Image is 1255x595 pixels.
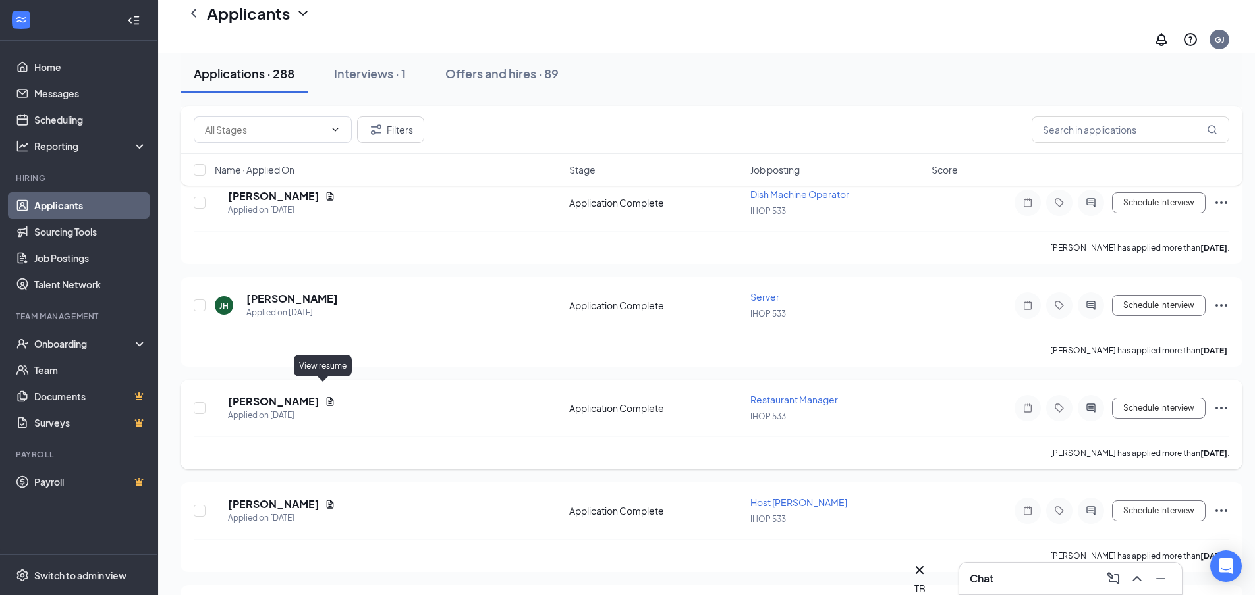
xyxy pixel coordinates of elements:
div: Switch to admin view [34,569,126,582]
svg: Ellipses [1213,503,1229,519]
svg: ActiveChat [1083,403,1099,413]
div: Application Complete [569,196,742,209]
div: Applied on [DATE] [228,409,335,422]
button: Schedule Interview [1112,500,1206,521]
svg: ActiveChat [1083,300,1099,311]
div: Interviews · 1 [334,65,406,82]
div: Applications · 288 [194,65,294,82]
p: [PERSON_NAME] has applied more than . [1050,242,1229,253]
svg: Ellipses [1213,195,1229,211]
span: IHOP 533 [750,411,786,421]
button: Minimize [1150,568,1171,589]
span: IHOP 533 [750,514,786,524]
div: View resume [294,355,352,376]
a: Applicants [34,192,147,219]
a: Sourcing Tools [34,219,147,245]
b: [DATE] [1200,346,1227,355]
svg: MagnifyingGlass [1207,124,1217,135]
button: ComposeMessage [1103,568,1124,589]
b: [DATE] [1200,551,1227,561]
svg: ChevronUp [1129,571,1145,586]
span: IHOP 533 [750,309,786,319]
h1: Applicants [207,2,290,24]
b: [DATE] [1200,448,1227,458]
div: Applied on [DATE] [228,203,335,217]
a: Talent Network [34,271,147,297]
svg: Analysis [16,140,29,153]
p: [PERSON_NAME] has applied more than . [1050,345,1229,356]
div: Application Complete [569,504,742,517]
svg: QuestionInfo [1183,32,1198,47]
svg: Notifications [1154,32,1169,47]
h5: [PERSON_NAME] [246,292,338,306]
svg: Note [1020,300,1036,311]
div: JH [219,300,229,311]
input: Search in applications [1032,116,1229,143]
h5: [PERSON_NAME] [228,497,320,511]
div: Open Intercom Messenger [1210,550,1242,582]
svg: Cross [912,562,928,578]
svg: Ellipses [1213,400,1229,416]
svg: UserCheck [16,337,29,350]
b: [DATE] [1200,243,1227,253]
div: GJ [1215,34,1225,45]
svg: Ellipses [1213,297,1229,313]
svg: Settings [16,569,29,582]
svg: Tag [1051,197,1067,208]
svg: ChevronDown [330,124,341,135]
svg: Minimize [1153,571,1169,586]
svg: ChevronDown [295,5,311,21]
button: Schedule Interview [1112,295,1206,316]
svg: ActiveChat [1083,197,1099,208]
span: Name · Applied On [215,163,294,176]
a: Team [34,357,147,383]
h5: [PERSON_NAME] [228,394,320,409]
div: Applied on [DATE] [246,306,338,319]
span: Job posting [750,163,800,176]
div: Team Management [16,311,144,322]
div: Reporting [34,140,148,153]
div: Application Complete [569,401,742,415]
svg: Note [1020,197,1036,208]
svg: Tag [1051,300,1067,311]
p: [PERSON_NAME] has applied more than . [1050,448,1229,459]
div: Payroll [16,449,144,460]
p: [PERSON_NAME] has applied more than . [1050,550,1229,561]
div: Offers and hires · 89 [445,65,559,82]
a: PayrollCrown [34,469,147,495]
svg: ChevronLeft [186,5,202,21]
input: All Stages [205,122,325,137]
span: Host [PERSON_NAME] [750,496,847,508]
svg: ComposeMessage [1105,571,1121,586]
button: ChevronUp [1127,568,1148,589]
span: Server [750,291,779,303]
div: Applied on [DATE] [228,511,335,525]
a: Job Postings [34,245,147,271]
svg: Document [325,499,335,509]
svg: Tag [1051,505,1067,516]
span: Score [932,163,958,176]
svg: ActiveChat [1083,505,1099,516]
svg: WorkstreamLogo [14,13,28,26]
svg: Note [1020,403,1036,413]
svg: Collapse [127,14,140,27]
span: Stage [569,163,596,176]
svg: Filter [368,122,384,138]
button: Filter Filters [357,116,424,143]
button: Schedule Interview [1112,398,1206,419]
a: Home [34,54,147,80]
button: Schedule Interview [1112,192,1206,213]
h3: Chat [970,571,993,586]
a: DocumentsCrown [34,383,147,409]
span: IHOP 533 [750,206,786,216]
div: Application Complete [569,299,742,312]
svg: Tag [1051,403,1067,413]
svg: Document [325,396,335,407]
span: Restaurant Manager [750,394,838,405]
div: Onboarding [34,337,136,350]
a: SurveysCrown [34,409,147,436]
a: Scheduling [34,107,147,133]
a: Messages [34,80,147,107]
